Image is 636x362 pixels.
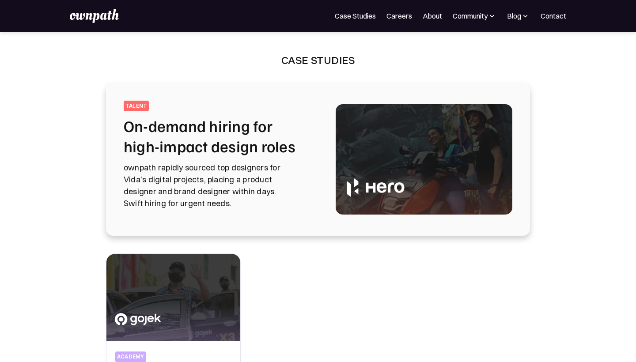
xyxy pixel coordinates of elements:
[124,101,512,218] a: talentOn-demand hiring for high-impact design rolesownpath rapidly sourced top designers for Vida...
[386,11,412,21] a: Careers
[124,116,314,156] h2: On-demand hiring for high-impact design roles
[507,11,530,21] div: Blog
[335,11,376,21] a: Case Studies
[281,53,355,67] div: Case Studies
[117,353,144,360] div: academy
[124,162,314,209] p: ownpath rapidly sourced top designers for Vida's digital projects, placing a product designer and...
[106,254,240,341] img: Coaching Senior Designers to Design Managers
[453,11,496,21] div: Community
[507,11,521,21] div: Blog
[125,102,147,109] div: talent
[423,11,442,21] a: About
[453,11,488,21] div: Community
[541,11,566,21] a: Contact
